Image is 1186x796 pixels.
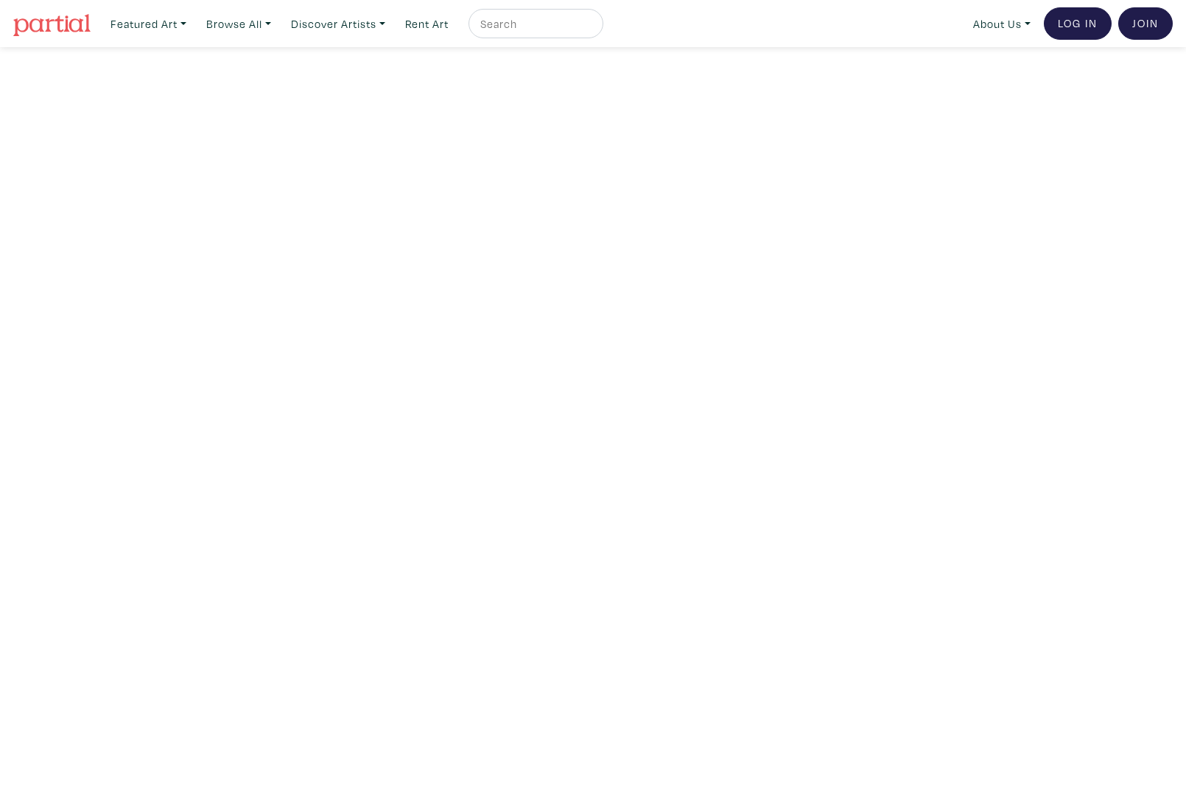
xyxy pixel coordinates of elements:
input: Search [479,15,589,33]
a: Featured Art [104,9,193,39]
a: About Us [966,9,1037,39]
a: Browse All [200,9,278,39]
a: Discover Artists [284,9,392,39]
a: Rent Art [399,9,455,39]
a: Join [1118,7,1173,40]
a: Log In [1044,7,1112,40]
